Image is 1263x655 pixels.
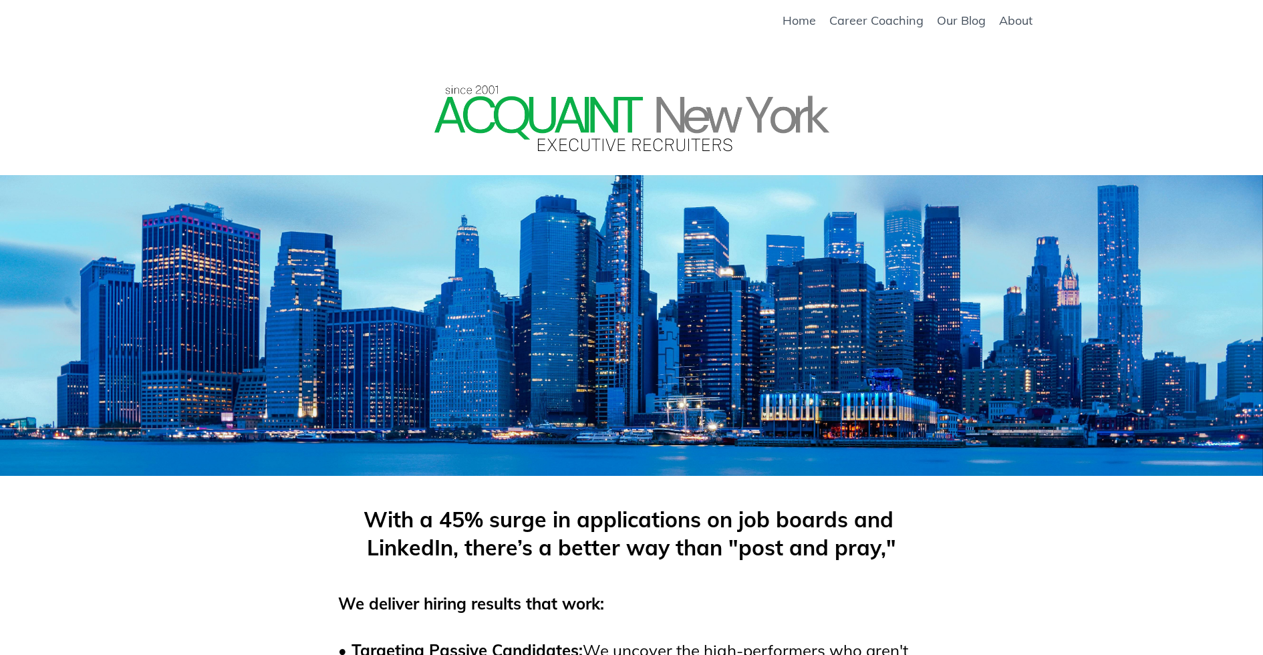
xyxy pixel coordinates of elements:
[829,13,924,28] a: Career Coaching
[364,506,899,561] span: With a 45% surge in applications on job boards and LinkedIn, t
[472,534,896,561] span: here’s a better way than "post and pray,"
[937,13,986,28] a: Our Blog
[431,80,832,156] img: Amy Cole Connect Recruiting
[338,594,604,614] strong: We deliver hiring results that work:
[999,13,1032,28] a: About
[783,13,816,28] a: Home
